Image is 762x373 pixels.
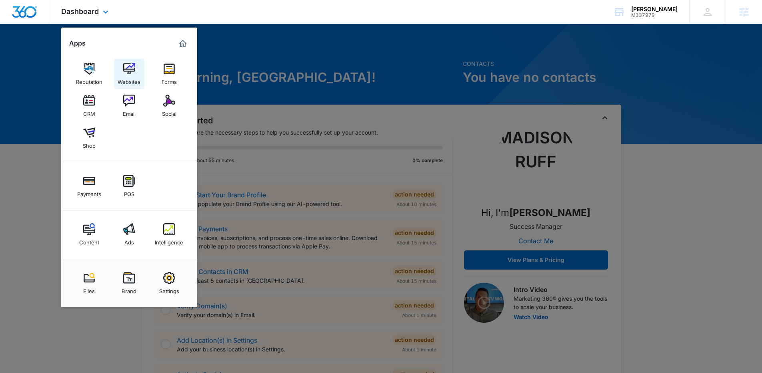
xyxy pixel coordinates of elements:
[83,107,95,117] div: CRM
[79,235,99,246] div: Content
[74,59,104,89] a: Reputation
[77,187,101,197] div: Payments
[74,219,104,250] a: Content
[631,6,678,12] div: account name
[162,107,176,117] div: Social
[114,91,144,121] a: Email
[114,59,144,89] a: Websites
[88,47,135,52] div: Keywords by Traffic
[162,75,177,85] div: Forms
[122,284,136,294] div: Brand
[22,13,39,19] div: v 4.0.25
[114,171,144,201] a: POS
[176,37,189,50] a: Marketing 360® Dashboard
[74,268,104,298] a: Files
[114,268,144,298] a: Brand
[30,47,72,52] div: Domain Overview
[124,187,134,197] div: POS
[631,12,678,18] div: account id
[154,59,184,89] a: Forms
[118,75,140,85] div: Websites
[22,46,28,53] img: tab_domain_overview_orange.svg
[61,7,99,16] span: Dashboard
[80,46,86,53] img: tab_keywords_by_traffic_grey.svg
[21,21,88,27] div: Domain: [DOMAIN_NAME]
[154,91,184,121] a: Social
[154,219,184,250] a: Intelligence
[74,91,104,121] a: CRM
[114,219,144,250] a: Ads
[155,235,183,246] div: Intelligence
[159,284,179,294] div: Settings
[83,139,96,149] div: Shop
[13,21,19,27] img: website_grey.svg
[74,171,104,201] a: Payments
[83,284,95,294] div: Files
[69,40,86,47] h2: Apps
[124,235,134,246] div: Ads
[76,75,102,85] div: Reputation
[154,268,184,298] a: Settings
[123,107,136,117] div: Email
[74,123,104,153] a: Shop
[13,13,19,19] img: logo_orange.svg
